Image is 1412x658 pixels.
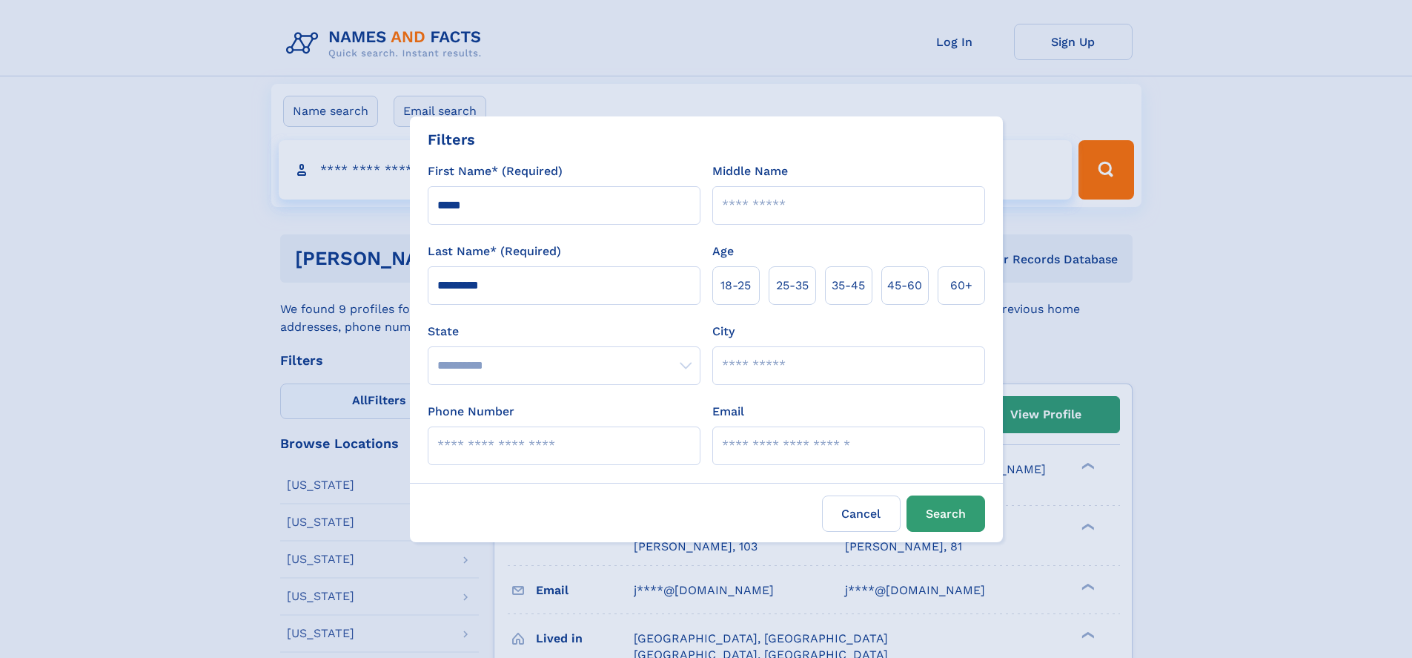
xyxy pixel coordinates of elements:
[720,277,751,295] span: 18‑25
[712,403,744,421] label: Email
[428,403,514,421] label: Phone Number
[712,243,734,260] label: Age
[428,323,700,340] label: State
[887,277,922,295] span: 45‑60
[712,162,788,180] label: Middle Name
[712,323,735,340] label: City
[832,277,865,295] span: 35‑45
[428,162,563,180] label: First Name* (Required)
[822,496,901,532] label: Cancel
[428,128,475,151] div: Filters
[950,277,972,295] span: 60+
[906,496,985,532] button: Search
[428,243,561,260] label: Last Name* (Required)
[776,277,809,295] span: 25‑35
